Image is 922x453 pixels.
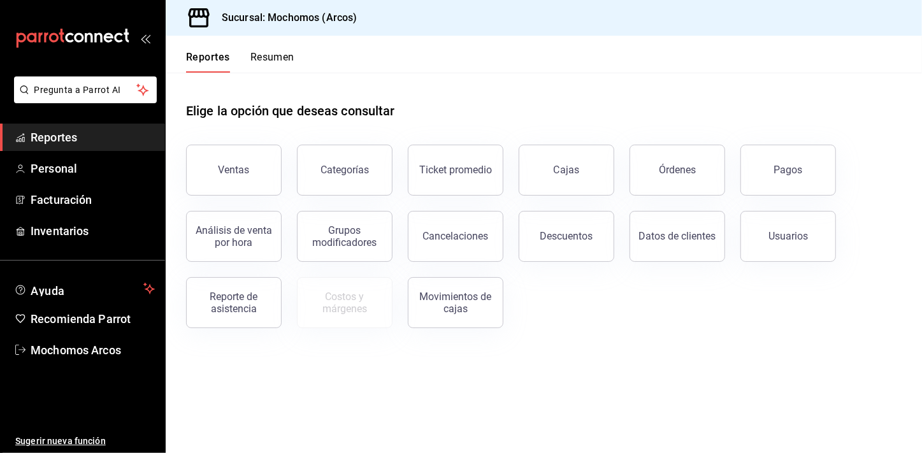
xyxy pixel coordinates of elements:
[31,160,155,177] span: Personal
[554,162,580,178] div: Cajas
[519,211,614,262] button: Descuentos
[31,129,155,146] span: Reportes
[740,211,836,262] button: Usuarios
[768,230,808,242] div: Usuarios
[630,145,725,196] button: Órdenes
[9,92,157,106] a: Pregunta a Parrot AI
[186,51,294,73] div: navigation tabs
[297,145,393,196] button: Categorías
[250,51,294,73] button: Resumen
[31,222,155,240] span: Inventarios
[31,342,155,359] span: Mochomos Arcos
[297,211,393,262] button: Grupos modificadores
[186,101,395,120] h1: Elige la opción que deseas consultar
[740,145,836,196] button: Pagos
[31,310,155,327] span: Recomienda Parrot
[408,211,503,262] button: Cancelaciones
[321,164,369,176] div: Categorías
[194,224,273,248] div: Análisis de venta por hora
[630,211,725,262] button: Datos de clientes
[540,230,593,242] div: Descuentos
[423,230,489,242] div: Cancelaciones
[194,291,273,315] div: Reporte de asistencia
[186,277,282,328] button: Reporte de asistencia
[212,10,357,25] h3: Sucursal: Mochomos (Arcos)
[408,145,503,196] button: Ticket promedio
[408,277,503,328] button: Movimientos de cajas
[31,191,155,208] span: Facturación
[419,164,492,176] div: Ticket promedio
[519,145,614,196] a: Cajas
[305,291,384,315] div: Costos y márgenes
[15,435,155,448] span: Sugerir nueva función
[186,51,230,73] button: Reportes
[659,164,696,176] div: Órdenes
[774,164,803,176] div: Pagos
[416,291,495,315] div: Movimientos de cajas
[186,145,282,196] button: Ventas
[639,230,716,242] div: Datos de clientes
[34,83,137,97] span: Pregunta a Parrot AI
[305,224,384,248] div: Grupos modificadores
[186,211,282,262] button: Análisis de venta por hora
[297,277,393,328] button: Contrata inventarios para ver este reporte
[14,76,157,103] button: Pregunta a Parrot AI
[140,33,150,43] button: open_drawer_menu
[219,164,250,176] div: Ventas
[31,281,138,296] span: Ayuda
